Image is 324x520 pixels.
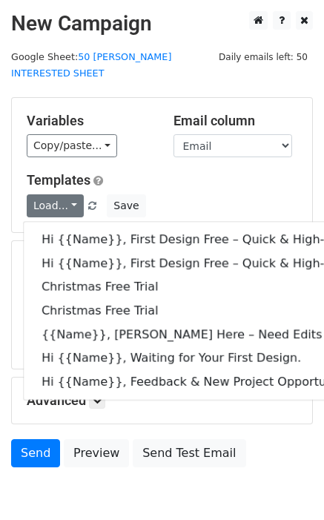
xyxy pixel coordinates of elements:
a: Daily emails left: 50 [214,51,313,62]
span: Daily emails left: 50 [214,49,313,65]
a: Preview [64,439,129,467]
a: Send Test Email [133,439,245,467]
a: 50 [PERSON_NAME] INTERESTED SHEET [11,51,171,79]
h5: Email column [173,113,298,129]
a: Send [11,439,60,467]
button: Save [107,194,145,217]
a: Copy/paste... [27,134,117,157]
a: Templates [27,172,90,188]
h2: New Campaign [11,11,313,36]
h5: Variables [27,113,151,129]
iframe: Chat Widget [250,449,324,520]
a: Load... [27,194,84,217]
small: Google Sheet: [11,51,171,79]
